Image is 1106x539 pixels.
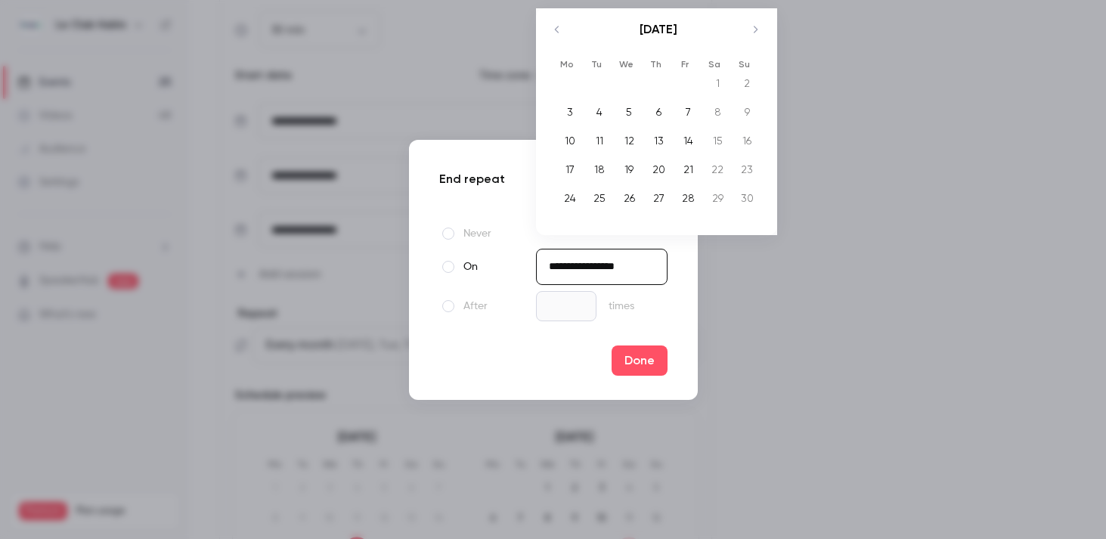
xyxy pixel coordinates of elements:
[556,156,585,184] td: Monday, November 17, 2025
[703,70,733,98] td: Saturday, November 1, 2025
[591,59,602,70] small: Tu
[556,98,585,127] td: Monday, November 3, 2025
[588,187,612,210] div: 25
[618,130,641,153] div: 12
[585,127,615,156] td: Tuesday, November 11, 2025
[677,101,700,124] div: 7
[439,225,530,243] label: Never
[618,187,641,210] div: 26
[439,170,668,188] p: End repeat
[644,184,674,213] td: Thursday, November 27, 2025
[706,130,730,153] div: 15
[736,159,759,181] div: 23
[588,130,612,153] div: 11
[733,184,762,213] td: Sunday, November 30, 2025
[559,187,582,210] div: 24
[588,159,612,181] div: 18
[615,156,644,184] td: Wednesday, November 19, 2025
[612,345,668,376] button: Done
[677,130,700,153] div: 14
[439,258,530,276] label: On
[650,59,661,70] small: Th
[640,22,677,36] strong: [DATE]
[585,156,615,184] td: Tuesday, November 18, 2025
[733,127,762,156] td: Sunday, November 16, 2025
[674,184,703,213] td: Friday, November 28, 2025
[585,184,615,213] td: Tuesday, November 25, 2025
[618,101,641,124] div: 5
[619,59,634,70] small: We
[674,127,703,156] td: Friday, November 14, 2025
[677,159,700,181] div: 21
[703,98,733,127] td: Saturday, November 8, 2025
[559,159,582,181] div: 17
[644,127,674,156] td: Thursday, November 13, 2025
[560,59,574,70] small: Mo
[703,184,733,213] td: Saturday, November 29, 2025
[559,130,582,153] div: 10
[703,127,733,156] td: Saturday, November 15, 2025
[681,59,689,70] small: Fr
[588,101,612,124] div: 4
[706,159,730,181] div: 22
[647,159,671,181] div: 20
[703,156,733,184] td: Saturday, November 22, 2025
[736,130,759,153] div: 16
[615,98,644,127] td: Wednesday, November 5, 2025
[677,187,700,210] div: 28
[706,187,730,210] div: 29
[556,127,585,156] td: Monday, November 10, 2025
[647,101,671,124] div: 6
[618,159,641,181] div: 19
[733,156,762,184] td: Sunday, November 23, 2025
[615,184,644,213] td: Wednesday, November 26, 2025
[644,156,674,184] td: Thursday, November 20, 2025
[733,98,762,127] td: Sunday, November 9, 2025
[615,127,644,156] td: Wednesday, November 12, 2025
[733,70,762,98] td: Sunday, November 2, 2025
[739,59,750,70] small: Su
[536,249,668,285] input: Tue, February 17 2026
[708,59,720,70] small: Sa
[736,73,759,95] div: 2
[585,98,615,127] td: Tuesday, November 4, 2025
[647,187,671,210] div: 27
[559,101,582,124] div: 3
[736,187,759,210] div: 30
[706,101,730,124] div: 8
[674,156,703,184] td: Friday, November 21, 2025
[736,101,759,124] div: 9
[556,184,585,213] td: Monday, November 24, 2025
[647,130,671,153] div: 13
[674,98,703,127] td: Friday, November 7, 2025
[609,299,634,314] span: times
[439,297,530,315] label: After
[706,73,730,95] div: 1
[536,8,776,228] div: Calendar
[644,98,674,127] td: Thursday, November 6, 2025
